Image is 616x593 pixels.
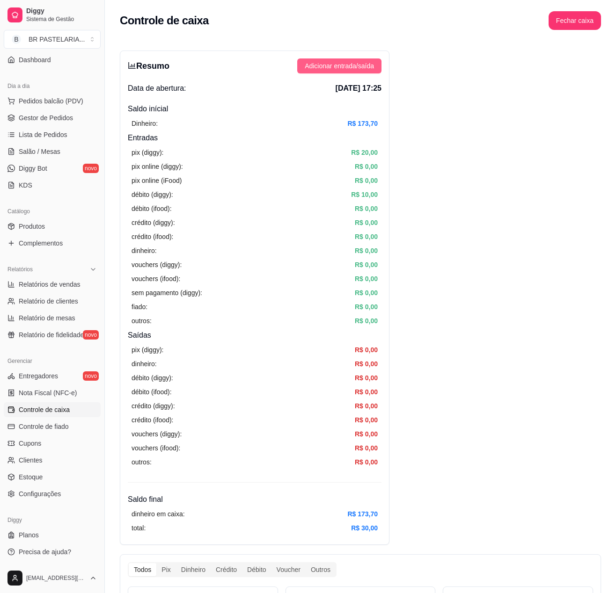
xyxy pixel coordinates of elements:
article: R$ 0,00 [355,246,378,256]
a: Lista de Pedidos [4,127,101,142]
article: R$ 0,00 [355,429,378,439]
a: Salão / Mesas [4,144,101,159]
article: total: [132,523,146,533]
span: Planos [19,530,39,540]
a: Relatórios de vendas [4,277,101,292]
a: Configurações [4,486,101,501]
article: R$ 0,00 [355,401,378,411]
span: KDS [19,181,32,190]
span: Complementos [19,239,63,248]
article: R$ 0,00 [355,203,378,214]
span: Relatórios [7,266,33,273]
div: Dia a dia [4,79,101,94]
span: Relatório de clientes [19,296,78,306]
article: sem pagamento (diggy): [132,288,202,298]
button: Fechar caixa [549,11,601,30]
article: fiado: [132,302,147,312]
article: dinheiro: [132,359,157,369]
button: Select a team [4,30,101,49]
a: Diggy Botnovo [4,161,101,176]
article: pix (diggy): [132,345,163,355]
span: B [12,35,21,44]
h4: Saldo inícial [128,103,381,115]
span: Clientes [19,456,43,465]
article: R$ 0,00 [355,457,378,467]
article: R$ 0,00 [355,373,378,383]
article: vouchers (diggy): [132,429,182,439]
article: débito (diggy): [132,189,173,200]
div: Crédito [211,563,242,576]
div: Dinheiro [176,563,211,576]
article: R$ 0,00 [355,231,378,242]
article: débito (ifood): [132,387,172,397]
article: pix online (diggy): [132,161,183,172]
article: Dinheiro: [132,118,158,129]
div: Gerenciar [4,354,101,369]
article: R$ 173,70 [347,509,378,519]
article: pix (diggy): [132,147,163,158]
article: R$ 0,00 [355,217,378,228]
div: Débito [242,563,271,576]
a: Precisa de ajuda? [4,544,101,559]
article: R$ 0,00 [355,443,378,453]
a: Produtos [4,219,101,234]
span: Precisa de ajuda? [19,547,71,557]
span: Dashboard [19,55,51,65]
a: Planos [4,528,101,542]
span: Adicionar entrada/saída [305,61,374,71]
span: [EMAIL_ADDRESS][DOMAIN_NAME] [26,574,86,582]
a: Controle de fiado [4,419,101,434]
a: Clientes [4,453,101,468]
article: R$ 0,00 [355,345,378,355]
article: crédito (ifood): [132,231,173,242]
article: R$ 0,00 [355,415,378,425]
button: [EMAIL_ADDRESS][DOMAIN_NAME] [4,567,101,589]
article: débito (ifood): [132,203,172,214]
h4: Saídas [128,330,381,341]
span: Cupons [19,439,41,448]
span: Entregadores [19,371,58,381]
article: R$ 0,00 [355,288,378,298]
a: Nota Fiscal (NFC-e) [4,385,101,400]
article: R$ 30,00 [351,523,378,533]
article: R$ 0,00 [355,260,378,270]
article: R$ 173,70 [347,118,378,129]
article: vouchers (ifood): [132,443,180,453]
article: R$ 0,00 [355,161,378,172]
a: Entregadoresnovo [4,369,101,383]
a: Relatório de clientes [4,294,101,309]
a: Complementos [4,236,101,251]
div: BR PASTELARIA ... [29,35,85,44]
span: Controle de caixa [19,405,70,414]
a: Gestor de Pedidos [4,110,101,125]
span: Nota Fiscal (NFC-e) [19,388,77,398]
h2: Controle de caixa [120,13,209,28]
a: Dashboard [4,52,101,67]
span: Pedidos balcão (PDV) [19,96,83,106]
article: R$ 0,00 [355,359,378,369]
article: R$ 0,00 [355,387,378,397]
a: DiggySistema de Gestão [4,4,101,26]
a: KDS [4,178,101,193]
article: outros: [132,457,152,467]
div: Pix [156,563,176,576]
span: Data de abertura: [128,83,186,94]
h4: Entradas [128,132,381,144]
span: Diggy [26,7,97,15]
article: R$ 0,00 [355,175,378,186]
button: Pedidos balcão (PDV) [4,94,101,108]
a: Relatório de mesas [4,311,101,325]
article: crédito (diggy): [132,217,175,228]
article: dinheiro em caixa: [132,509,185,519]
div: Voucher [271,563,306,576]
span: [DATE] 17:25 [336,83,381,94]
a: Controle de caixa [4,402,101,417]
article: R$ 20,00 [351,147,378,158]
span: bar-chart [128,61,136,70]
span: Diggy Bot [19,164,47,173]
span: Relatório de mesas [19,313,75,323]
h3: Resumo [128,59,169,72]
span: Gestor de Pedidos [19,113,73,123]
h4: Saldo final [128,494,381,505]
article: crédito (diggy): [132,401,175,411]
